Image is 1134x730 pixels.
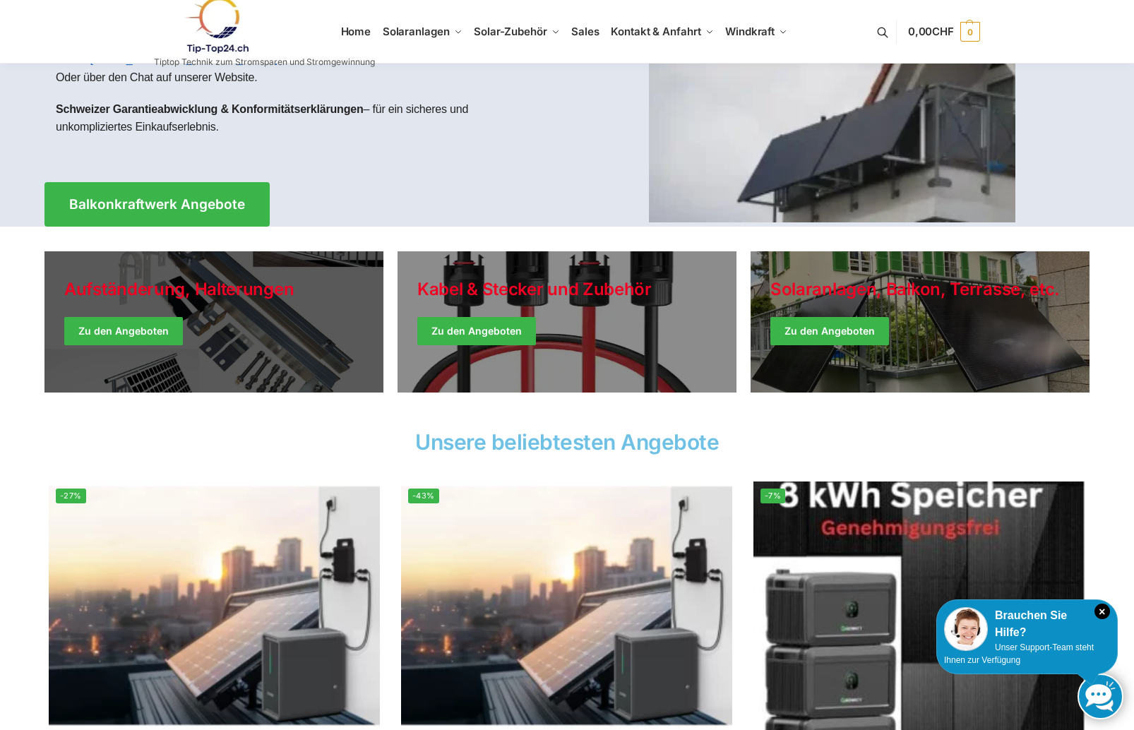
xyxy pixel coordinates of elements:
span: Solaranlagen [383,25,450,38]
span: Unser Support-Team steht Ihnen zur Verfügung [944,642,1094,665]
a: Holiday Style [44,251,383,393]
img: Home 5 [49,481,380,730]
img: Home 7 [753,481,1085,730]
span: Windkraft [725,25,775,38]
span: Balkonkraftwerk Angebote [69,198,245,211]
span: Solar-Zubehör [474,25,547,38]
p: – für ein sicheres und unkompliziertes Einkaufserlebnis. [56,100,556,136]
span: Kontakt & Anfahrt [611,25,700,38]
h2: Unsere beliebtesten Angebote [44,431,1090,453]
a: -43%Balkonkraftwerk mit Marstek Speicher [401,481,732,730]
a: Winter Jackets [751,251,1090,393]
a: Holiday Style [398,251,736,393]
a: Balkonkraftwerk Angebote [44,182,270,227]
a: -7%Steckerkraftwerk mit 8 KW Speicher und 8 Solarmodulen mit 3600 Watt [753,481,1085,730]
img: Home 5 [401,481,732,730]
p: Tiptop Technik zum Stromsparen und Stromgewinnung [154,58,375,66]
a: 0,00CHF 0 [908,11,980,53]
div: Brauchen Sie Hilfe? [944,607,1110,641]
span: 0 [960,22,980,42]
span: 0,00 [908,25,954,38]
span: CHF [932,25,954,38]
a: -27%Balkonkraftwerk mit Marstek Speicher [49,481,380,730]
i: Schließen [1094,604,1110,619]
span: Sales [571,25,599,38]
img: Customer service [944,607,988,651]
strong: Schweizer Garantieabwicklung & Konformitätserklärungen [56,103,364,115]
